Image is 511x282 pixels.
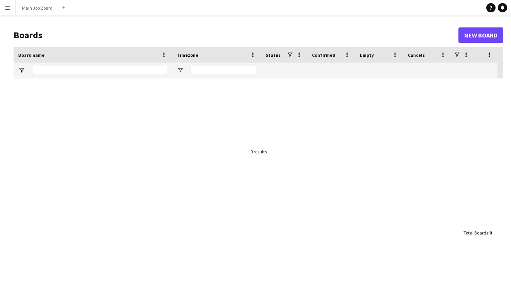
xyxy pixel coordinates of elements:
[463,225,492,240] div: :
[191,66,256,75] input: Timezone Filter Input
[18,67,25,74] button: Open Filter Menu
[463,230,488,236] span: Total Boards
[360,52,374,58] span: Empty
[16,0,59,15] button: Main Job Board
[458,27,503,43] a: New Board
[14,29,458,41] h1: Boards
[489,230,492,236] span: 0
[18,52,44,58] span: Board name
[32,66,167,75] input: Board name Filter Input
[250,149,267,155] div: 0 results
[408,52,425,58] span: Cancels
[177,52,198,58] span: Timezone
[177,67,184,74] button: Open Filter Menu
[266,52,281,58] span: Status
[312,52,336,58] span: Confirmed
